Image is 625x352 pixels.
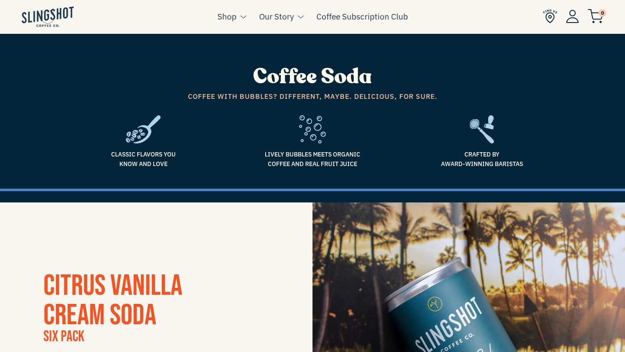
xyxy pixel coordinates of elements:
[126,115,161,143] img: frame1-1635784469953.svg
[43,268,182,333] a: CITRUS VANILLACREAM SODA
[470,115,494,143] img: frame2-1635783918803.svg
[259,10,294,23] a: Our Story
[234,150,391,169] span: Lively bubbles meets organic coffee and real fruit juice
[299,115,326,143] img: fizz-1636557709766.svg
[404,150,560,169] span: Crafted by Award-Winning Baristas
[65,91,560,102] span: Coffee with bubbles? Different, maybe. Delicious, for sure.
[543,9,557,23] img: Find Us
[566,10,579,23] img: Account
[65,150,221,169] span: Classic flavors you know and love
[588,9,603,23] img: cart
[316,10,408,23] a: Coffee Subscription Club
[43,268,182,333] span: CITRUS VANILLA CREAM SODA
[599,9,606,17] span: 0
[588,11,603,22] a: 0
[217,10,237,23] a: Shop
[43,327,84,346] span: Six Pack
[253,62,372,91] span: Coffee Soda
